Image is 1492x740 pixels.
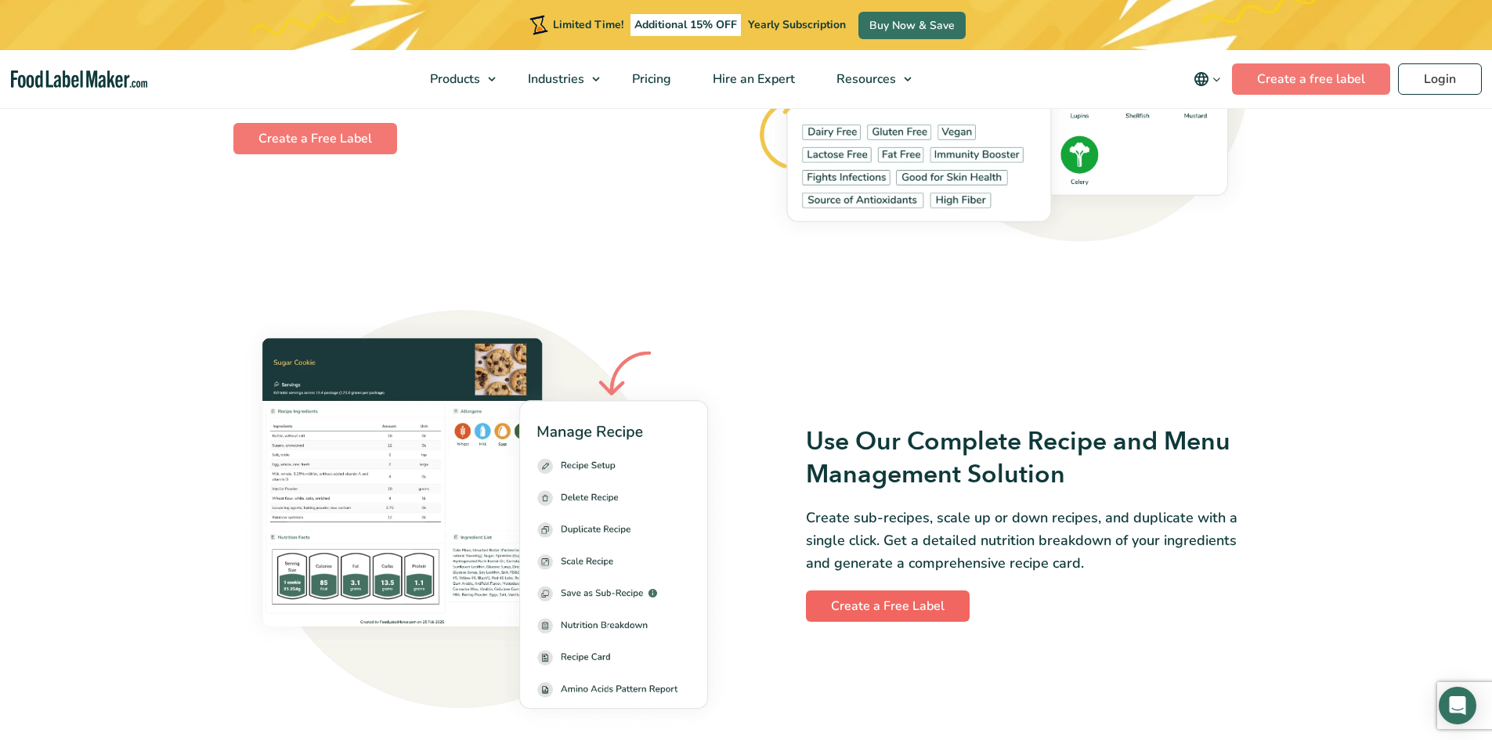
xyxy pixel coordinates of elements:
div: Open Intercom Messenger [1439,687,1476,724]
p: Create sub-recipes, scale up or down recipes, and duplicate with a single click. Get a detailed n... [806,507,1259,574]
a: Create a Free Label [233,123,397,154]
span: Limited Time! [553,17,623,32]
span: Products [425,70,482,88]
a: Industries [508,50,608,108]
span: Hire an Expert [708,70,797,88]
a: Login [1398,63,1482,95]
span: Yearly Subscription [748,17,846,32]
span: Resources [832,70,898,88]
a: Create a free label [1232,63,1390,95]
a: Resources [816,50,919,108]
span: Industries [523,70,586,88]
span: Additional 15% OFF [630,14,741,36]
span: Pricing [627,70,673,88]
a: Buy Now & Save [858,12,966,39]
h3: Use Our Complete Recipe and Menu Management Solution [806,426,1259,491]
a: Pricing [612,50,688,108]
a: Hire an Expert [692,50,812,108]
a: Products [410,50,504,108]
a: Create a Free Label [806,590,970,622]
